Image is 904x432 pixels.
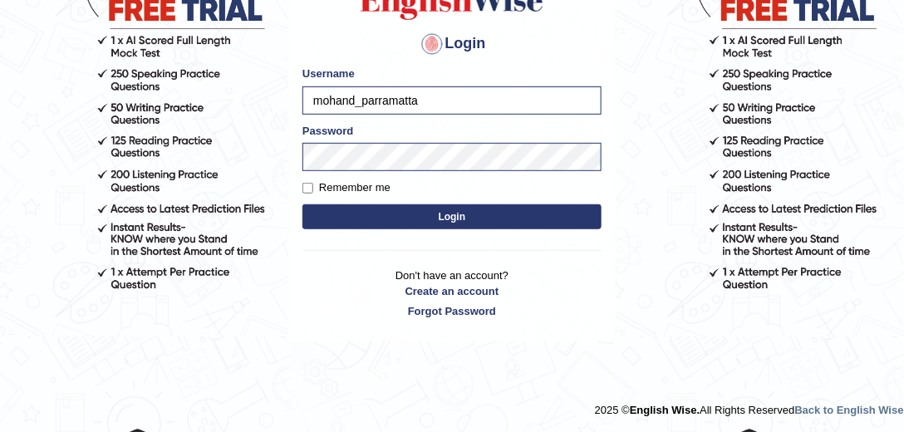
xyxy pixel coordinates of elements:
[302,303,602,319] a: Forgot Password
[302,183,313,194] input: Remember me
[302,268,602,319] p: Don't have an account?
[302,123,353,139] label: Password
[302,204,602,229] button: Login
[795,404,904,416] a: Back to English Wise
[595,394,904,418] div: 2025 © All Rights Reserved
[302,66,355,81] label: Username
[302,31,602,57] h4: Login
[630,404,700,416] strong: English Wise.
[302,283,602,299] a: Create an account
[302,179,391,196] label: Remember me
